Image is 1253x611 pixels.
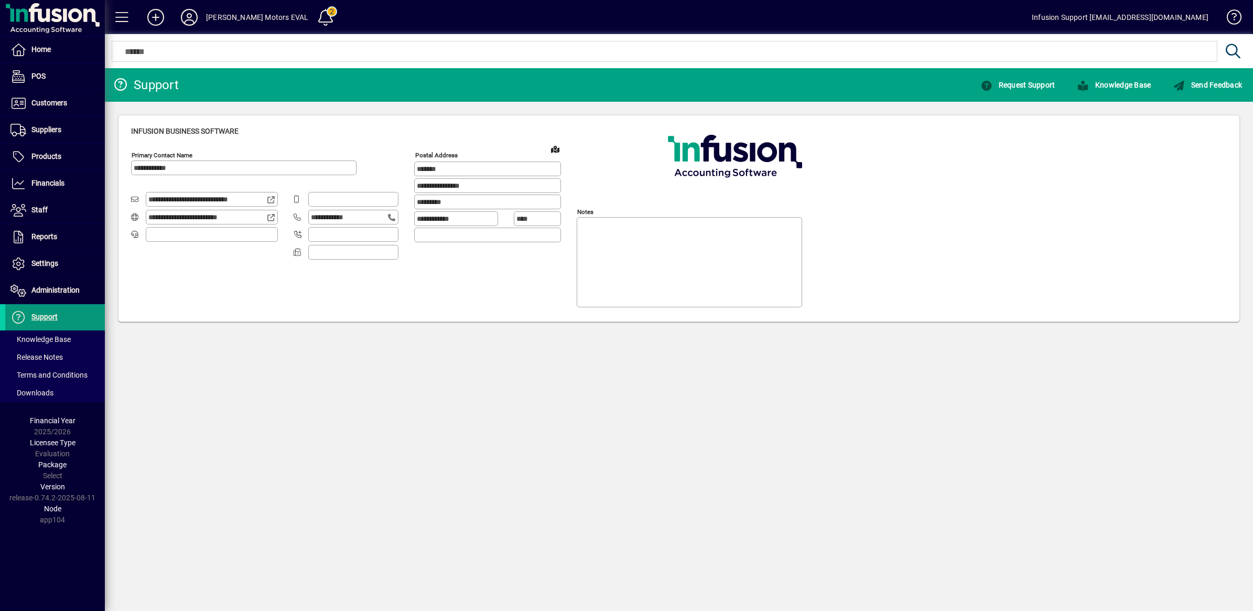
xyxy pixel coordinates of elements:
[1074,76,1153,94] button: Knowledge Base
[1066,76,1162,94] a: Knowledge Base
[5,277,105,304] a: Administration
[31,232,57,241] span: Reports
[132,152,192,159] mat-label: Primary Contact Name
[139,8,172,27] button: Add
[5,348,105,366] a: Release Notes
[1032,9,1208,26] div: Infusion Support [EMAIL_ADDRESS][DOMAIN_NAME]
[31,45,51,53] span: Home
[31,99,67,107] span: Customers
[5,37,105,63] a: Home
[131,127,239,135] span: Infusion Business Software
[10,389,53,397] span: Downloads
[5,117,105,143] a: Suppliers
[172,8,206,27] button: Profile
[40,483,65,491] span: Version
[30,438,75,447] span: Licensee Type
[5,224,105,250] a: Reports
[113,77,179,93] div: Support
[31,179,64,187] span: Financials
[980,81,1055,89] span: Request Support
[5,63,105,90] a: POS
[1173,81,1242,89] span: Send Feedback
[10,335,71,344] span: Knowledge Base
[30,416,75,425] span: Financial Year
[206,9,308,26] div: [PERSON_NAME] Motors EVAL
[1170,76,1245,94] button: Send Feedback
[5,330,105,348] a: Knowledge Base
[1077,81,1151,89] span: Knowledge Base
[5,384,105,402] a: Downloads
[31,125,61,134] span: Suppliers
[31,206,48,214] span: Staff
[31,286,80,294] span: Administration
[5,251,105,277] a: Settings
[5,366,105,384] a: Terms and Conditions
[5,170,105,197] a: Financials
[31,152,61,160] span: Products
[1219,2,1240,36] a: Knowledge Base
[31,72,46,80] span: POS
[31,313,58,321] span: Support
[38,460,67,469] span: Package
[10,371,88,379] span: Terms and Conditions
[5,197,105,223] a: Staff
[577,208,593,216] mat-label: Notes
[5,90,105,116] a: Customers
[5,144,105,170] a: Products
[10,353,63,361] span: Release Notes
[978,76,1057,94] button: Request Support
[44,505,61,513] span: Node
[31,259,58,267] span: Settings
[547,141,564,157] a: View on map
